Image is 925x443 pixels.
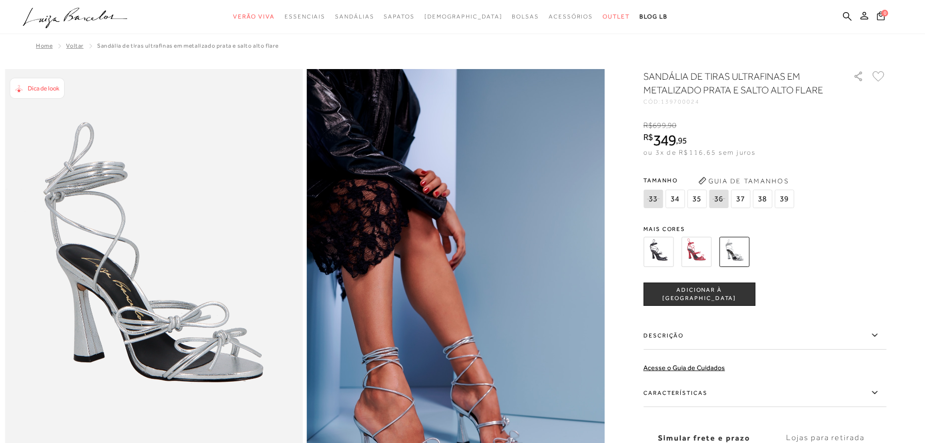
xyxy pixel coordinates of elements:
[653,121,666,130] span: 699
[66,42,84,49] a: Voltar
[719,237,749,267] img: SANDÁLIA DE TIRAS ULTRAFINAS EM METALIZADO PRATA E SALTO ALTO FLARE
[285,13,325,20] span: Essenciais
[731,190,750,208] span: 37
[678,135,687,145] span: 95
[424,13,503,20] span: [DEMOGRAPHIC_DATA]
[643,99,838,105] div: CÓD:
[687,190,706,208] span: 35
[695,173,792,189] button: Guia de Tamanhos
[28,85,59,92] span: Dica de look
[666,121,677,130] i: ,
[774,190,794,208] span: 39
[549,8,593,26] a: noSubCategoriesText
[676,136,687,145] i: ,
[643,173,796,188] span: Tamanho
[639,8,668,26] a: BLOG LB
[603,8,630,26] a: noSubCategoriesText
[643,237,673,267] img: SANDÁLIA DE TIRAS ULTRAFINAS EM COURO PRETO E SALTO ALTO FLARE
[233,8,275,26] a: noSubCategoriesText
[643,364,725,372] a: Acesse o Guia de Cuidados
[643,379,886,407] label: Características
[643,283,755,306] button: ADICIONAR À [GEOGRAPHIC_DATA]
[549,13,593,20] span: Acessórios
[643,226,886,232] span: Mais cores
[643,148,756,156] span: ou 3x de R$116,65 sem juros
[424,8,503,26] a: noSubCategoriesText
[285,8,325,26] a: noSubCategoriesText
[512,13,539,20] span: Bolsas
[384,13,414,20] span: Sapatos
[709,190,728,208] span: 36
[874,11,888,24] button: 0
[233,13,275,20] span: Verão Viva
[639,13,668,20] span: BLOG LB
[643,121,653,130] i: R$
[881,10,888,17] span: 0
[335,13,374,20] span: Sandálias
[643,321,886,350] label: Descrição
[643,133,653,142] i: R$
[661,98,700,105] span: 139700024
[36,42,52,49] a: Home
[644,286,755,303] span: ADICIONAR À [GEOGRAPHIC_DATA]
[512,8,539,26] a: noSubCategoriesText
[643,190,663,208] span: 33
[653,131,676,149] span: 349
[643,70,825,97] h1: SANDÁLIA DE TIRAS ULTRAFINAS EM METALIZADO PRATA E SALTO ALTO FLARE
[681,237,711,267] img: SANDÁLIA DE TIRAS ULTRAFINAS EM COURO VERMELHO PIMENTA E SALTO ALTO FLARE
[603,13,630,20] span: Outlet
[665,190,685,208] span: 34
[384,8,414,26] a: noSubCategoriesText
[335,8,374,26] a: noSubCategoriesText
[753,190,772,208] span: 38
[668,121,676,130] span: 90
[97,42,278,49] span: SANDÁLIA DE TIRAS ULTRAFINAS EM METALIZADO PRATA E SALTO ALTO FLARE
